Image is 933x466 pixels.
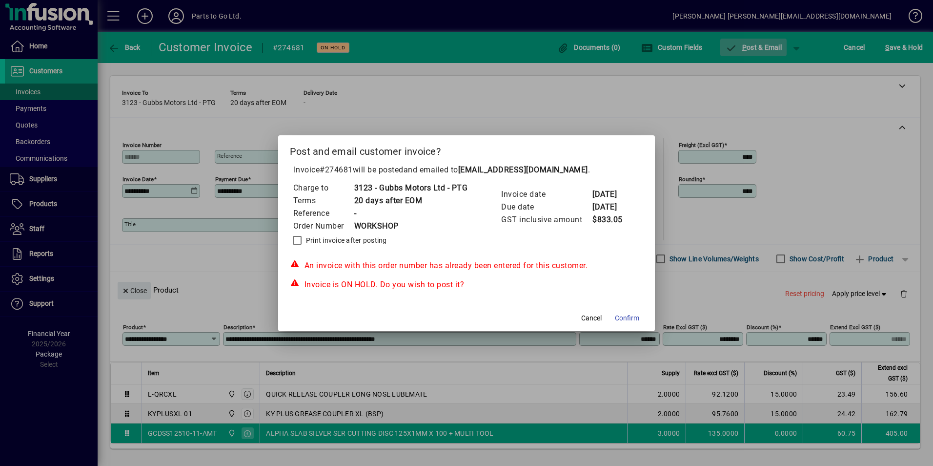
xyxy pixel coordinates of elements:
span: Confirm [615,313,639,323]
span: #274681 [320,165,353,174]
b: [EMAIL_ADDRESS][DOMAIN_NAME] [458,165,588,174]
td: 3123 - Gubbs Motors Ltd - PTG [354,182,468,194]
label: Print invoice after posting [304,235,387,245]
td: GST inclusive amount [501,213,592,226]
td: [DATE] [592,201,631,213]
td: [DATE] [592,188,631,201]
td: Due date [501,201,592,213]
h2: Post and email customer invoice? [278,135,655,164]
td: Charge to [293,182,354,194]
div: Invoice is ON HOLD. Do you wish to post it? [290,279,644,291]
td: - [354,207,468,220]
td: $833.05 [592,213,631,226]
p: Invoice will be posted . [290,164,644,176]
button: Cancel [576,310,607,327]
div: An invoice with this order number has already been entered for this customer. [290,260,644,272]
td: 20 days after EOM [354,194,468,207]
td: WORKSHOP [354,220,468,233]
button: Confirm [611,310,643,327]
td: Terms [293,194,354,207]
td: Order Number [293,220,354,233]
td: Reference [293,207,354,220]
td: Invoice date [501,188,592,201]
span: and emailed to [404,165,588,174]
span: Cancel [581,313,602,323]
